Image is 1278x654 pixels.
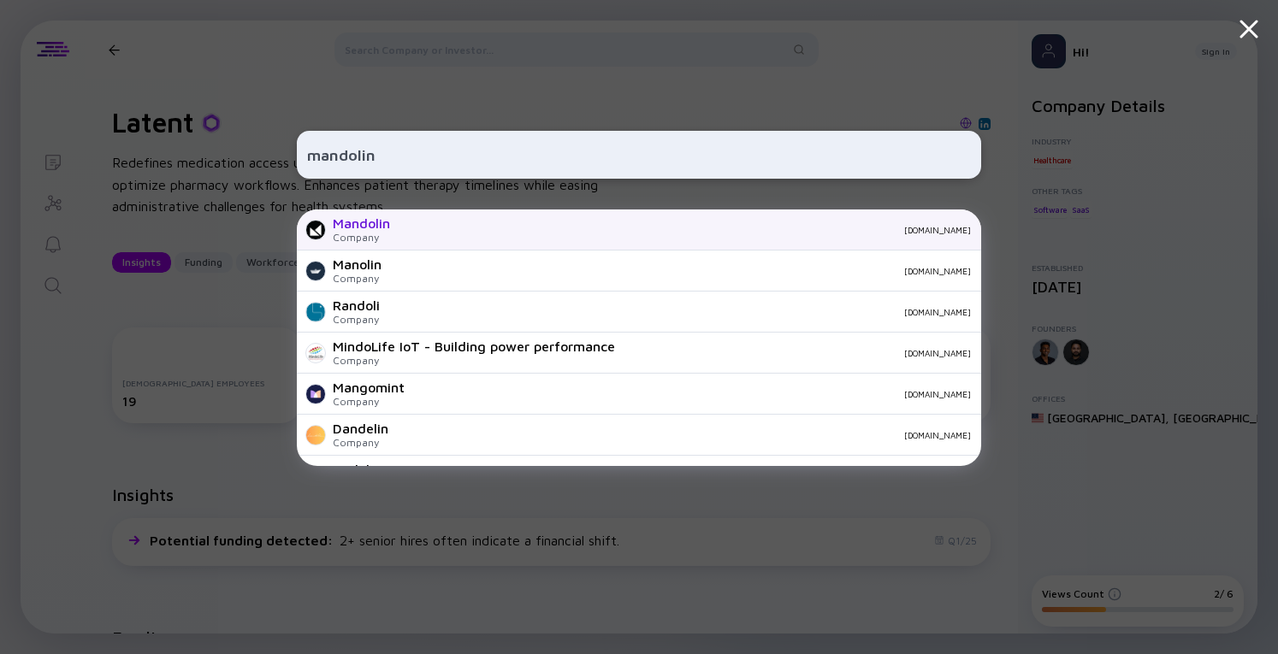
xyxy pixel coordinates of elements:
input: Search Company or Investor... [307,139,971,170]
div: Manolin [333,256,382,272]
div: Andalin [333,462,381,477]
div: Company [333,272,382,285]
div: [DOMAIN_NAME] [402,430,971,440]
div: Company [333,436,388,449]
div: Company [333,395,405,408]
div: Company [333,313,380,326]
div: [DOMAIN_NAME] [629,348,971,358]
div: MindoLife IoT - Building power performance [333,339,615,354]
div: Mangomint [333,380,405,395]
div: [DOMAIN_NAME] [395,266,971,276]
div: Randoli [333,298,380,313]
div: [DOMAIN_NAME] [418,389,971,399]
div: [DOMAIN_NAME] [393,307,971,317]
div: Company [333,231,390,244]
div: [DOMAIN_NAME] [404,225,971,235]
div: Company [333,354,615,367]
div: Mandolin [333,215,390,231]
div: Dandelin [333,421,388,436]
